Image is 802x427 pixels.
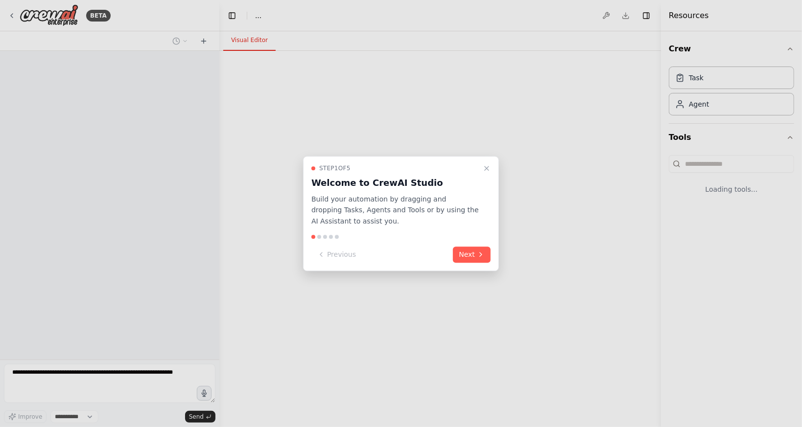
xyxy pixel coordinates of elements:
button: Close walkthrough [481,162,493,174]
span: Step 1 of 5 [319,164,351,172]
button: Hide left sidebar [225,9,239,22]
button: Previous [311,247,362,263]
h3: Welcome to CrewAI Studio [311,176,479,190]
p: Build your automation by dragging and dropping Tasks, Agents and Tools or by using the AI Assista... [311,194,479,227]
button: Next [453,247,491,263]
